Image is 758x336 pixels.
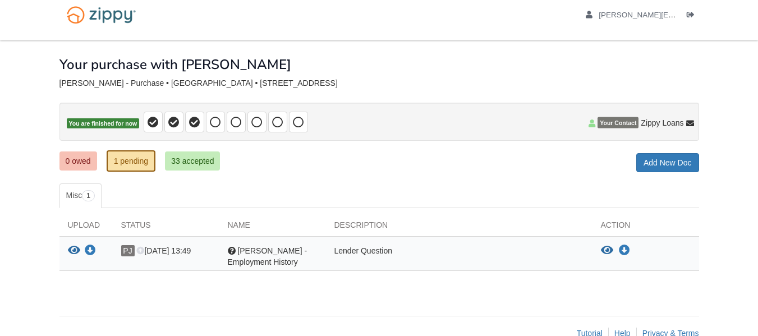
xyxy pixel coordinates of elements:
div: Description [326,219,592,236]
span: [PERSON_NAME] - Employment History [228,246,307,266]
a: 33 accepted [165,151,220,171]
button: View Paige Johnson - Employment History [601,245,613,256]
span: [DATE] 13:49 [136,246,191,255]
div: Upload [59,219,113,236]
span: Zippy Loans [641,117,683,128]
span: 1 [82,190,95,201]
div: Lender Question [326,245,592,268]
a: Download Paige Johnson - Employment History [619,246,630,255]
div: [PERSON_NAME] - Purchase • [GEOGRAPHIC_DATA] • [STREET_ADDRESS] [59,79,699,88]
h1: Your purchase with [PERSON_NAME] [59,57,291,72]
a: Add New Doc [636,153,699,172]
div: Status [113,219,219,236]
a: Log out [687,11,699,22]
a: 1 pending [107,150,156,172]
a: 0 owed [59,151,97,171]
a: Misc [59,183,102,208]
button: View Paige Johnson - Employment History [68,245,80,257]
span: You are finished for now [67,118,140,129]
div: Action [592,219,699,236]
span: Your Contact [598,117,638,128]
a: Download Paige Johnson - Employment History [85,247,96,256]
span: PJ [121,245,135,256]
img: Logo [59,1,143,29]
div: Name [219,219,326,236]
